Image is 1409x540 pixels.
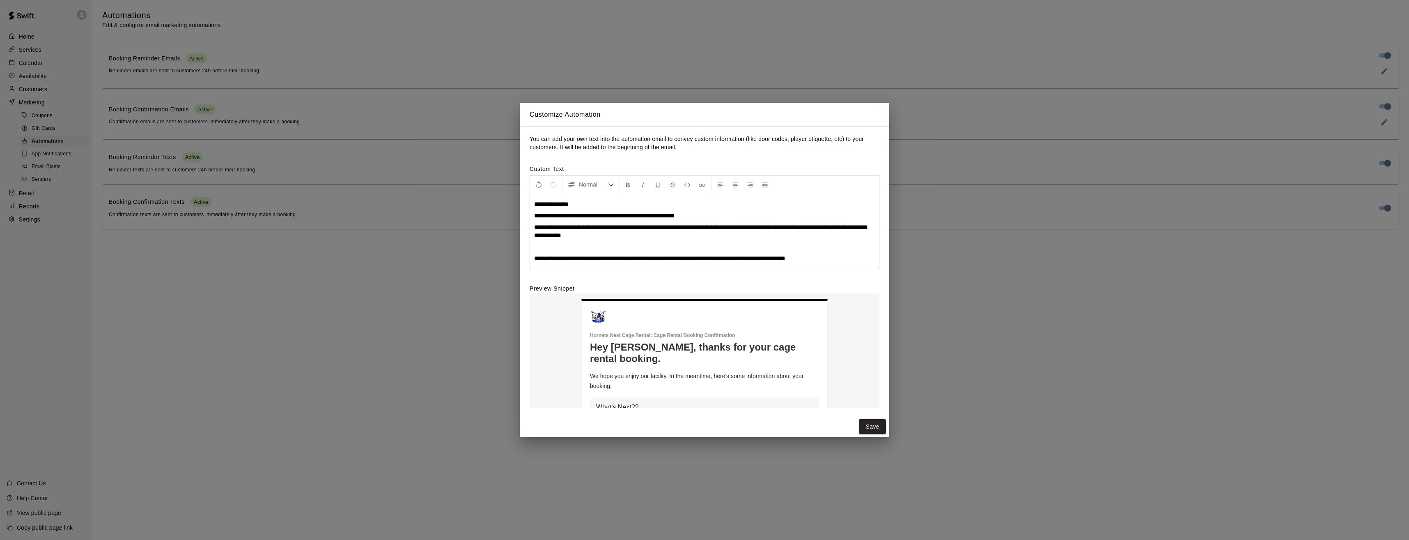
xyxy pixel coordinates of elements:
[530,135,879,151] p: You can add your own text into the automation email to convey custom information (like door codes...
[695,177,709,192] button: Insert Link
[665,177,679,192] button: Format Strikethrough
[651,177,665,192] button: Format Underline
[680,177,694,192] button: Insert Code
[636,177,650,192] button: Format Italics
[530,165,879,173] label: Custom Text
[714,177,727,192] button: Left Align
[590,309,606,325] img: Hornets Nest Cage Rental
[546,177,560,192] button: Redo
[743,177,757,192] button: Right Align
[590,332,819,339] p: Hornets Nest Cage Rental : Cage Rental Booking Confirmation
[859,419,886,434] button: Save
[758,177,772,192] button: Justify Align
[579,180,608,189] span: Normal
[590,371,819,391] p: We hope you enjoy our facility. In the meantime, here's some information about your booking.
[596,404,639,411] span: What's Next??
[532,177,546,192] button: Undo
[590,342,819,365] h1: Hey [PERSON_NAME], thanks for your cage rental booking.
[564,177,617,192] button: Formatting Options
[520,103,889,127] h2: Customize Automation
[728,177,742,192] button: Center Align
[621,177,635,192] button: Format Bold
[530,284,879,293] label: Preview Snippet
